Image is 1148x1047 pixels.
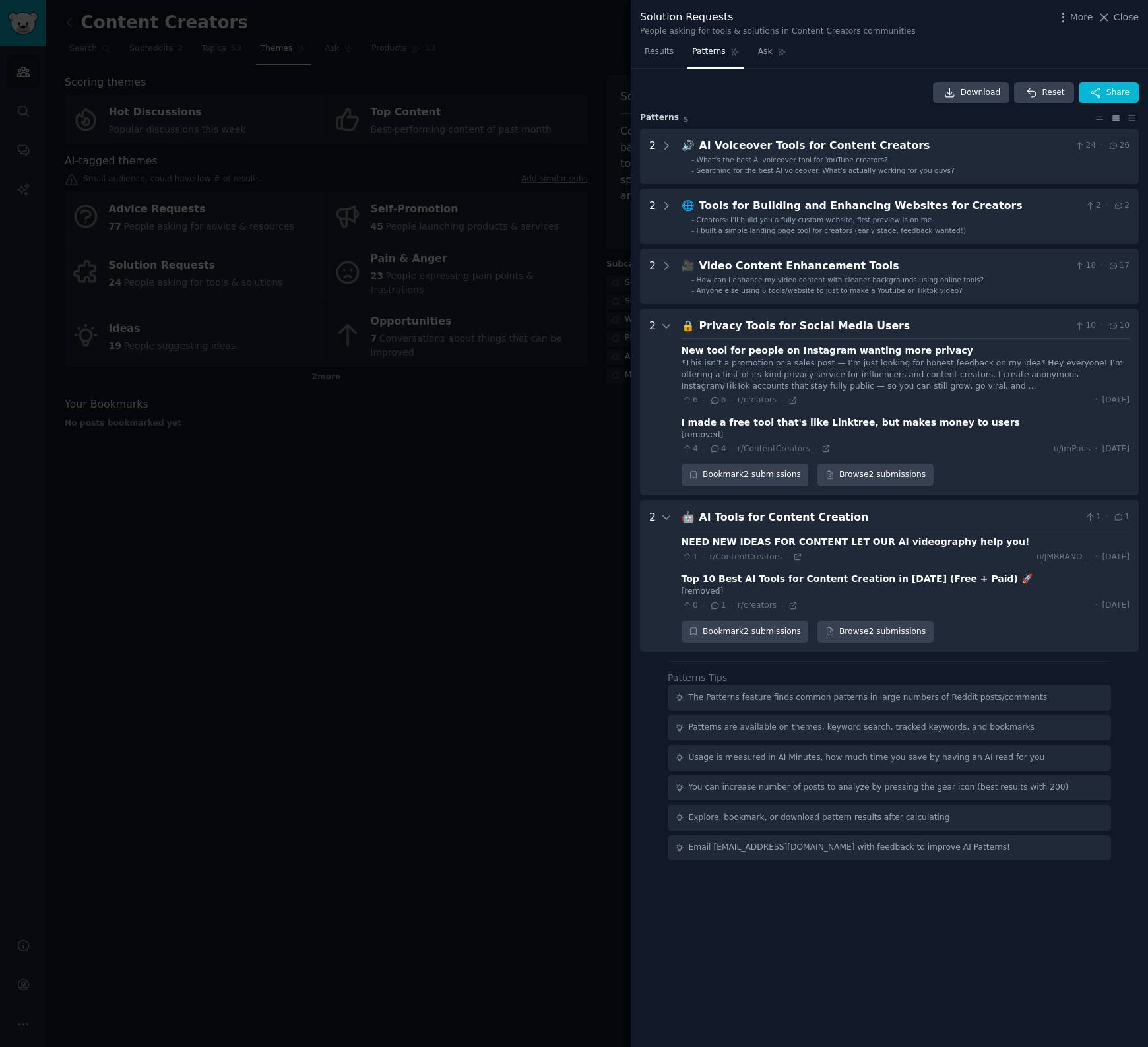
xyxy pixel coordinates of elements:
div: [removed] [682,586,1130,598]
span: · [730,444,732,453]
span: 🎥 [682,259,695,272]
span: · [703,396,705,405]
span: 🌐 [682,199,695,212]
div: NEED NEW IDEAS FOR CONTENT LET OUR AI videography help you! [682,535,1030,549]
span: · [781,601,783,610]
a: Ask [753,42,791,69]
span: 5 [684,115,688,123]
span: u/imPaus [1054,443,1091,455]
span: What’s the best AI voiceover tool for YouTube creators? [697,156,888,164]
button: Bookmark2 submissions [682,621,809,643]
span: r/ContentCreators [709,552,782,561]
span: 17 [1108,260,1130,272]
span: r/creators [738,600,777,610]
div: - [691,166,694,175]
div: I made a free tool that's like Linktree, but makes money to users [682,416,1020,429]
span: 24 [1074,140,1096,152]
a: Patterns [687,42,744,69]
div: 2 [649,138,656,175]
span: · [703,552,705,561]
span: 0 [682,600,698,612]
span: [DATE] [1102,395,1130,406]
div: AI Voiceover Tools for Content Creators [699,138,1069,154]
span: Pattern s [640,112,679,124]
span: · [1106,200,1108,212]
a: Browse2 submissions [817,621,933,643]
span: u/JMBRAND__ [1036,552,1091,563]
span: How can I enhance my video content with cleaner backgrounds using online tools? [697,276,984,284]
div: [removed] [682,429,1130,441]
span: Results [645,46,674,58]
span: Download [961,87,1001,99]
span: · [781,396,783,405]
span: · [786,552,788,561]
div: - [691,155,694,164]
button: More [1056,11,1093,24]
span: [DATE] [1102,552,1130,563]
div: 2 [649,318,656,486]
button: Reset [1014,82,1073,104]
a: Results [640,42,678,69]
label: Patterns Tips [668,672,727,683]
span: · [1100,260,1103,272]
span: · [815,444,817,453]
span: · [703,444,705,453]
span: Searching for the best AI voiceover. What’s actually working for you guys? [697,166,955,174]
button: Share [1079,82,1139,104]
div: - [691,215,694,224]
div: - [691,226,694,235]
span: · [730,396,732,405]
div: 2 [649,258,656,295]
span: 🤖 [682,511,695,523]
span: · [1095,600,1098,612]
span: 6 [709,395,726,406]
span: · [1106,511,1108,523]
span: · [1100,320,1103,332]
div: Usage is measured in AI Minutes, how much time you save by having an AI read for you [689,752,1045,764]
span: 2 [1113,200,1130,212]
span: · [1095,443,1098,455]
span: r/ContentCreators [738,444,810,453]
span: Anyone else using 6 tools/website to just to make a Youtube or Tiktok video? [697,286,963,294]
span: Share [1106,87,1130,99]
span: · [1100,140,1103,152]
span: Patterns [692,46,725,58]
span: I built a simple landing page tool for creators (early stage, feedback wanted!) [697,226,966,234]
span: 4 [682,443,698,455]
span: 4 [709,443,726,455]
span: 6 [682,395,698,406]
span: 1 [709,600,726,612]
span: · [730,601,732,610]
span: 18 [1074,260,1096,272]
div: Solution Requests [640,9,916,26]
div: Email [EMAIL_ADDRESS][DOMAIN_NAME] with feedback to improve AI Patterns! [689,842,1011,854]
div: New tool for people on Instagram wanting more privacy [682,344,973,358]
span: Reset [1042,87,1064,99]
div: You can increase number of posts to analyze by pressing the gear icon (best results with 200) [689,782,1069,794]
span: Close [1114,11,1139,24]
span: 🔊 [682,139,695,152]
button: Bookmark2 submissions [682,464,809,486]
div: 2 [649,198,656,235]
span: · [1095,395,1098,406]
span: More [1070,11,1093,24]
span: Ask [758,46,773,58]
div: 2 [649,509,656,643]
a: Browse2 submissions [817,464,933,486]
div: Bookmark 2 submissions [682,464,809,486]
span: [DATE] [1102,600,1130,612]
div: Explore, bookmark, or download pattern results after calculating [689,812,950,824]
div: - [691,275,694,284]
span: 🔒 [682,319,695,332]
span: 1 [1085,511,1101,523]
span: 10 [1074,320,1096,332]
div: *This isn’t a promotion or a sales post — I’m just looking for honest feedback on my idea* Hey ev... [682,358,1130,393]
span: Creators: I'll build you a fully custom website, first preview is on me [697,216,932,224]
div: Video Content Enhancement Tools [699,258,1069,274]
span: · [1095,552,1098,563]
span: 26 [1108,140,1130,152]
span: 10 [1108,320,1130,332]
div: AI Tools for Content Creation [699,509,1080,526]
div: - [691,286,694,295]
a: Download [933,82,1010,104]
